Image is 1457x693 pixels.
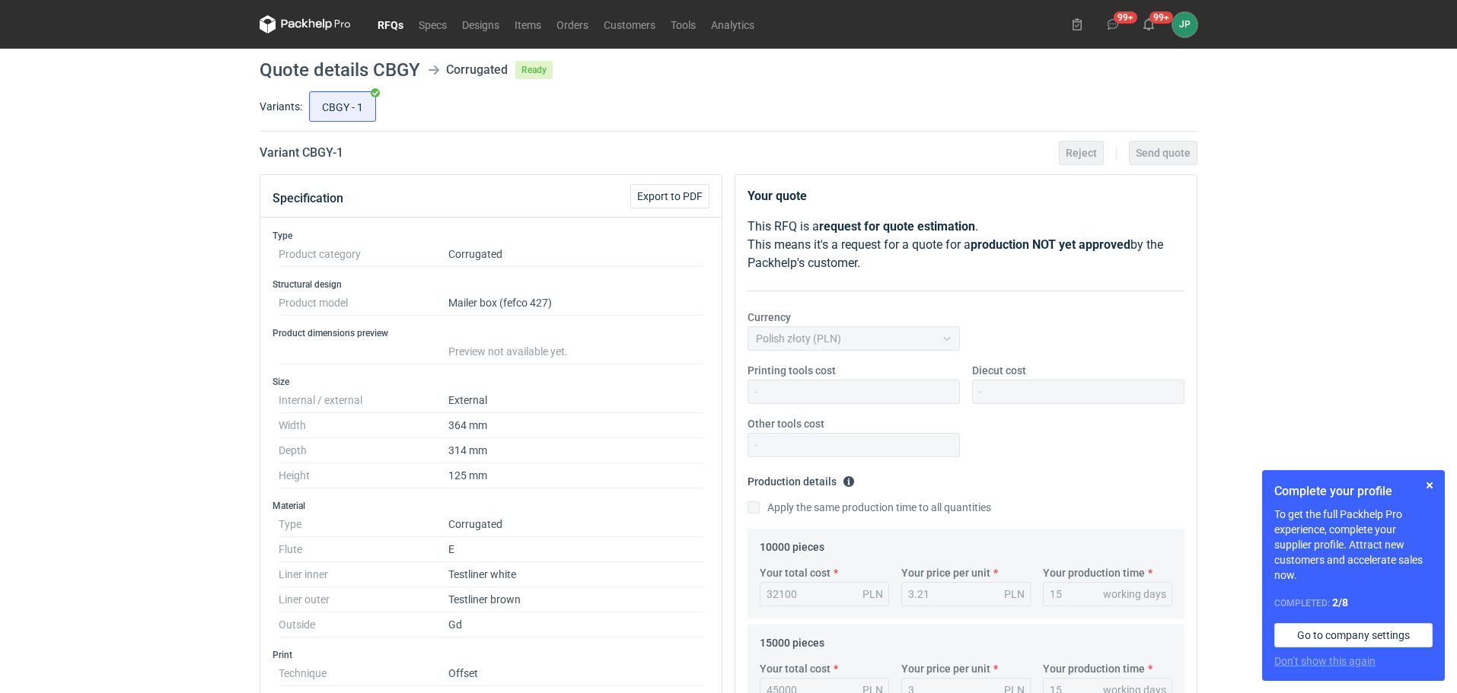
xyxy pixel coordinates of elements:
[748,500,991,515] label: Apply the same production time to all quantities
[446,61,508,79] div: Corrugated
[448,512,703,537] dd: Corrugated
[901,661,990,676] label: Your price per unit
[279,587,448,612] dt: Liner outer
[760,535,824,553] legend: 10000 pieces
[448,291,703,316] dd: Mailer box (fefco 427)
[448,537,703,562] dd: E
[1274,507,1433,583] p: To get the full Packhelp Pro experience, complete your supplier profile. Attract new customers an...
[819,219,975,234] strong: request for quote estimation
[309,91,376,122] label: CBGY - 1
[630,184,709,208] button: Export to PDF
[273,278,709,291] h3: Structural design
[515,61,553,79] span: Ready
[273,500,709,512] h3: Material
[1103,587,1166,602] div: working days
[901,565,990,580] label: Your price per unit
[1172,12,1197,37] button: JP
[1274,653,1376,669] button: Don’t show this again
[1101,12,1125,37] button: 99+
[596,15,663,33] a: Customers
[279,413,448,438] dt: Width
[663,15,703,33] a: Tools
[279,512,448,537] dt: Type
[448,345,568,358] span: Preview not available yet.
[1274,623,1433,647] a: Go to company settings
[1059,141,1104,165] button: Reject
[760,661,831,676] label: Your total cost
[748,218,1184,272] p: This RFQ is a . This means it's a request for a quote for a by the Packhelp's customer.
[279,537,448,562] dt: Flute
[411,15,454,33] a: Specs
[448,463,703,488] dd: 125 mm
[448,587,703,612] dd: Testliner brown
[1136,148,1191,158] span: Send quote
[507,15,549,33] a: Items
[273,327,709,339] h3: Product dimensions preview
[279,291,448,316] dt: Product model
[1274,595,1433,611] div: Completed:
[448,242,703,267] dd: Corrugated
[260,144,343,162] h2: Variant CBGY - 1
[273,230,709,242] h3: Type
[1129,141,1197,165] button: Send quote
[448,388,703,413] dd: External
[448,612,703,637] dd: Gd
[260,15,351,33] svg: Packhelp Pro
[760,631,824,649] legend: 15000 pieces
[279,463,448,488] dt: Height
[279,438,448,463] dt: Depth
[448,438,703,463] dd: 314 mm
[1043,565,1145,580] label: Your production time
[748,363,836,378] label: Printing tools cost
[273,649,709,661] h3: Print
[549,15,596,33] a: Orders
[273,376,709,388] h3: Size
[1043,661,1145,676] label: Your production time
[1066,148,1097,158] span: Reject
[862,587,883,602] div: PLN
[1420,476,1439,494] button: Skip for now
[972,363,1026,378] label: Diecut cost
[279,562,448,587] dt: Liner inner
[454,15,507,33] a: Designs
[279,612,448,637] dt: Outside
[971,237,1130,252] strong: production NOT yet approved
[637,191,703,202] span: Export to PDF
[760,565,831,580] label: Your total cost
[748,310,791,325] label: Currency
[1004,587,1025,602] div: PLN
[370,15,411,33] a: RFQs
[279,388,448,413] dt: Internal / external
[273,180,343,217] button: Specification
[260,61,420,79] h1: Quote details CBGY
[279,242,448,267] dt: Product category
[448,661,703,686] dd: Offset
[703,15,762,33] a: Analytics
[448,413,703,438] dd: 364 mm
[260,99,302,114] label: Variants:
[1137,12,1161,37] button: 99+
[1172,12,1197,37] div: Justyna Powała
[748,469,855,488] legend: Production details
[748,416,824,431] label: Other tools cost
[279,661,448,686] dt: Technique
[448,562,703,587] dd: Testliner white
[748,189,807,203] strong: Your quote
[1332,596,1348,609] strong: 2 / 8
[1274,482,1433,501] h1: Complete your profile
